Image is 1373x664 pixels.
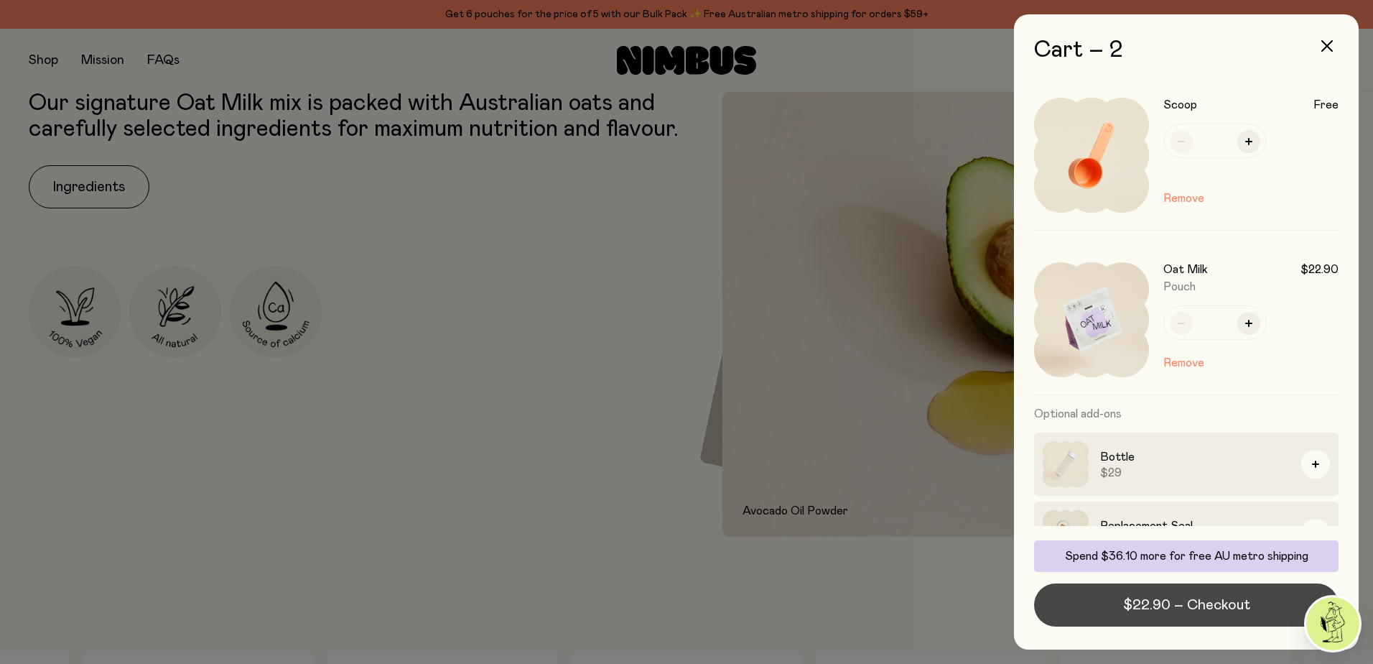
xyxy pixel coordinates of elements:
[1100,448,1290,466] h3: Bottle
[1163,354,1204,372] button: Remove
[1306,597,1359,650] img: agent
[1043,549,1330,563] p: Spend $36.10 more for free AU metro shipping
[1100,517,1290,535] h3: Replacement Seal
[1163,98,1197,112] h3: Scoop
[1123,595,1250,615] span: $22.90 – Checkout
[1300,262,1339,277] span: $22.90
[1034,395,1339,433] h3: Optional add-ons
[1313,98,1339,112] span: Free
[1163,190,1204,207] button: Remove
[1163,281,1196,292] span: Pouch
[1100,466,1290,480] span: $29
[1034,584,1339,627] button: $22.90 – Checkout
[1163,262,1208,277] h3: Oat Milk
[1034,37,1339,63] h2: Cart – 2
